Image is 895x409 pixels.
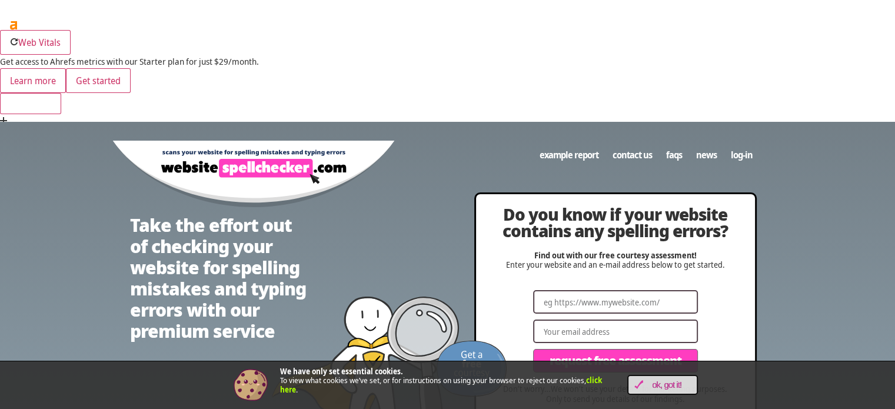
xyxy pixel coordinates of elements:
h2: Do you know if your website contains any spelling errors? [500,206,731,239]
a: Contact us [605,144,659,166]
button: Get started [66,68,131,93]
strong: Find out with our free courtesy assessment! [534,250,697,261]
a: OK, Got it! [627,375,698,395]
button: Request Free Assessment [533,349,698,373]
img: Get a FREE courtesy scan! [436,341,507,397]
a: click here [280,375,602,395]
a: Example Report [533,144,605,166]
a: FAQs [659,144,689,166]
a: Log-in [724,144,760,166]
a: News [689,144,724,166]
img: WebSiteSpellChecker - Checks your website for spelling errors [112,141,395,208]
input: eg https://www.mywebsite.com/ [533,290,698,314]
p: To view what cookies we’ve set, or for instructions on using your browser to reject our cookies, . [280,367,610,395]
img: Cookie [233,367,268,403]
span: Request Free Assessment [550,355,681,367]
h1: Take the effort out of checking your website for spelling mistakes and typing errors with our pre... [130,215,307,342]
input: Your email address [533,320,698,343]
p: Enter your website and an e-mail address below to get started. [500,251,731,271]
span: Web Vitals [18,36,61,49]
strong: We have only set essential cookies. [280,366,403,377]
span: OK, Got it! [643,380,691,390]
